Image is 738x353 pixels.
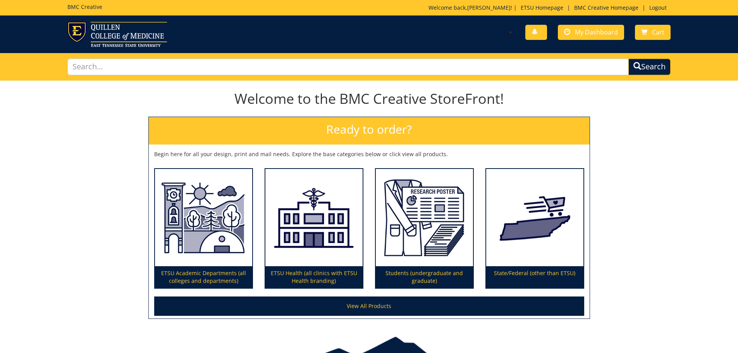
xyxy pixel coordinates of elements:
h1: Welcome to the BMC Creative StoreFront! [148,91,590,107]
h2: Ready to order? [149,117,590,145]
p: Begin here for all your design, print and mail needs. Explore the base categories below or click ... [154,150,584,158]
a: View All Products [154,296,584,316]
img: ETSU Academic Departments (all colleges and departments) [155,169,252,267]
h5: BMC Creative [67,4,102,10]
a: ETSU Homepage [517,4,567,11]
a: ETSU Academic Departments (all colleges and departments) [155,169,252,288]
img: ETSU Health (all clinics with ETSU Health branding) [265,169,363,267]
p: Students (undergraduate and graduate) [376,266,473,288]
a: Students (undergraduate and graduate) [376,169,473,288]
p: Welcome back, ! | | | [428,4,671,12]
input: Search... [67,59,629,75]
p: State/Federal (other than ETSU) [486,266,583,288]
button: Search [628,59,671,75]
a: Cart [635,25,671,40]
a: [PERSON_NAME] [467,4,511,11]
a: My Dashboard [558,25,624,40]
span: Cart [652,28,664,36]
img: ETSU logo [67,22,167,47]
a: BMC Creative Homepage [570,4,642,11]
p: ETSU Health (all clinics with ETSU Health branding) [265,266,363,288]
a: ETSU Health (all clinics with ETSU Health branding) [265,169,363,288]
p: ETSU Academic Departments (all colleges and departments) [155,266,252,288]
span: My Dashboard [575,28,618,36]
a: Logout [645,4,671,11]
img: Students (undergraduate and graduate) [376,169,473,267]
a: State/Federal (other than ETSU) [486,169,583,288]
img: State/Federal (other than ETSU) [486,169,583,267]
